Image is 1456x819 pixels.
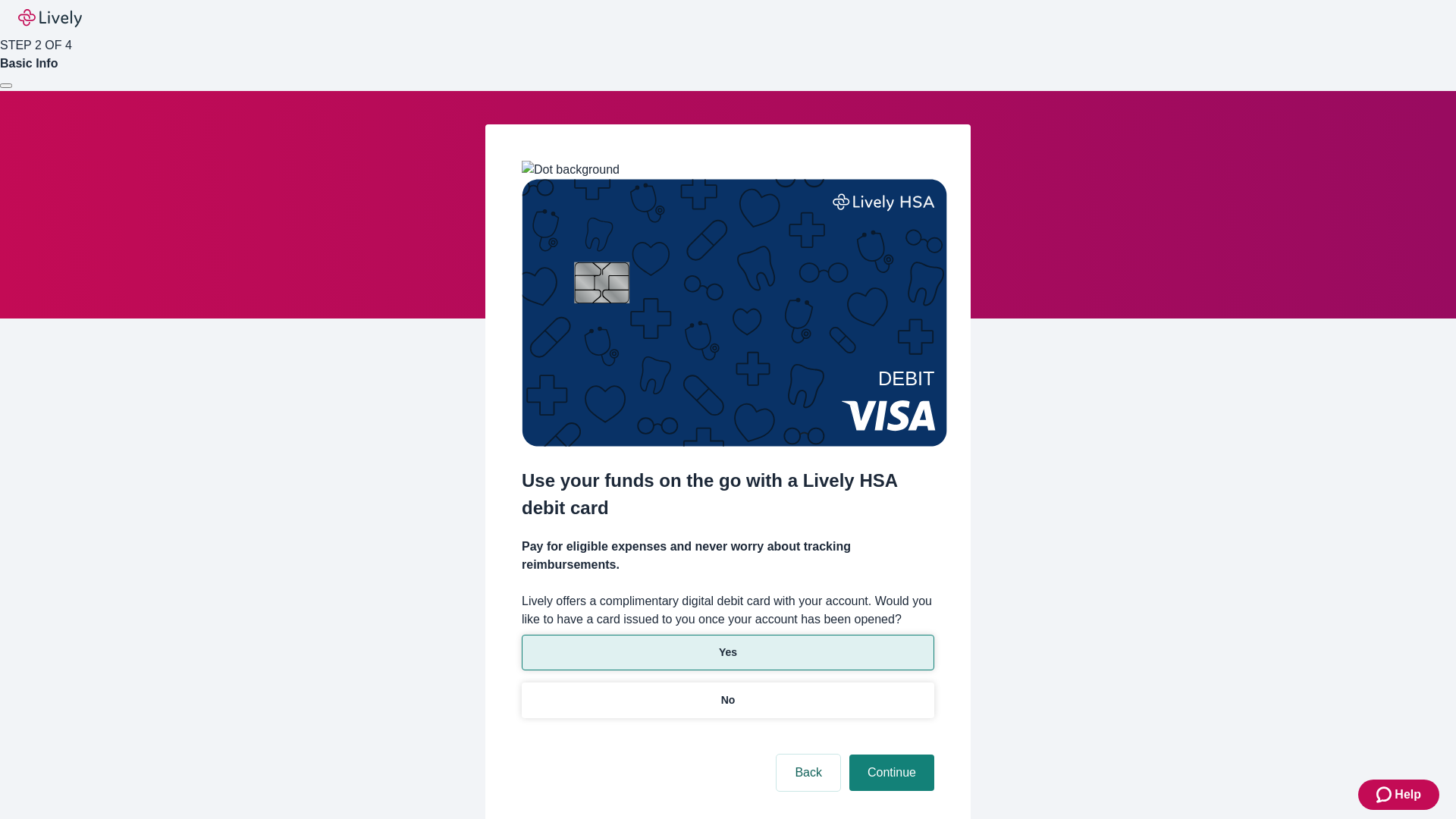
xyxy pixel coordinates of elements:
[522,161,620,179] img: Dot background
[721,692,736,708] p: No
[522,682,934,718] button: No
[18,9,82,27] img: Lively
[1358,780,1439,810] button: Zendesk support iconHelp
[522,538,934,574] h4: Pay for eligible expenses and never worry about tracking reimbursements.
[1395,786,1421,804] span: Help
[522,635,934,670] button: Yes
[849,755,934,791] button: Continue
[522,592,934,629] label: Lively offers a complimentary digital debit card with your account. Would you like to have a card...
[522,467,934,522] h2: Use your funds on the go with a Lively HSA debit card
[777,755,840,791] button: Back
[719,645,737,661] p: Yes
[1376,786,1395,804] svg: Zendesk support icon
[522,179,947,447] img: Debit card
